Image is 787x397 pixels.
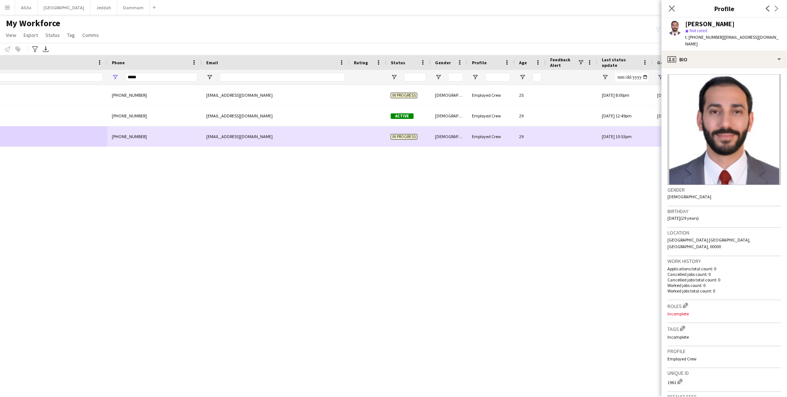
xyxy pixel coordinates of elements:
[685,34,779,47] span: | [EMAIL_ADDRESS][DOMAIN_NAME]
[597,85,653,105] div: [DATE] 8:00pm
[67,32,75,38] span: Tag
[667,334,781,340] p: Incomplete
[90,0,117,15] button: Jeddah
[602,74,608,81] button: Open Filter Menu
[435,74,442,81] button: Open Filter Menu
[24,32,38,38] span: Export
[125,73,197,82] input: Phone Filter Input
[107,106,202,126] div: [PHONE_NUMBER]
[431,106,467,126] div: [DEMOGRAPHIC_DATA]
[667,271,781,277] p: Cancelled jobs count: 0
[112,74,118,81] button: Open Filter Menu
[6,18,60,29] span: My Workforce
[354,60,368,65] span: Rating
[667,208,781,215] h3: Birthday
[690,28,707,33] span: Not rated
[667,283,781,288] p: Worked jobs count: 0
[667,348,781,355] h3: Profile
[662,51,787,68] div: Bio
[431,85,467,105] div: [DEMOGRAPHIC_DATA]
[615,73,648,82] input: Last status update Filter Input
[202,85,349,105] div: [EMAIL_ADDRESS][DOMAIN_NAME]
[667,325,781,332] h3: Tags
[42,30,63,40] a: Status
[657,60,673,65] span: Gender
[519,74,526,81] button: Open Filter Menu
[667,74,781,185] img: Crew avatar or photo
[15,0,38,15] button: AlUla
[391,93,417,98] span: In progress
[685,21,735,27] div: [PERSON_NAME]
[112,60,125,65] span: Phone
[515,85,546,105] div: 25
[3,30,19,40] a: View
[485,73,510,82] input: Profile Filter Input
[667,356,781,362] p: Employed Crew
[597,126,653,147] div: [DATE] 10:53pm
[391,74,397,81] button: Open Filter Menu
[45,32,60,38] span: Status
[515,126,546,147] div: 29
[667,302,781,309] h3: Roles
[667,186,781,193] h3: Gender
[6,32,16,38] span: View
[79,30,102,40] a: Comms
[657,92,701,98] span: [DEMOGRAPHIC_DATA]
[391,134,417,140] span: In progress
[667,311,781,316] p: Incomplete
[667,229,781,236] h3: Location
[515,106,546,126] div: 29
[667,288,781,294] p: Worked jobs total count: 0
[404,73,426,82] input: Status Filter Input
[662,4,787,13] h3: Profile
[467,106,515,126] div: Employed Crew
[657,74,664,81] button: Open Filter Menu
[532,73,541,82] input: Age Filter Input
[64,30,78,40] a: Tag
[220,73,345,82] input: Email Filter Input
[519,60,527,65] span: Age
[667,378,781,385] div: 1961
[38,0,90,15] button: [GEOGRAPHIC_DATA]
[667,258,781,264] h3: Work history
[435,60,451,65] span: Gender
[21,30,41,40] a: Export
[667,370,781,376] h3: Unique ID
[667,215,699,221] span: [DATE] (29 years)
[448,73,463,82] input: Gender Filter Input
[667,266,781,271] p: Applications total count: 0
[107,85,202,105] div: [PHONE_NUMBER]
[31,45,39,54] app-action-btn: Advanced filters
[391,60,405,65] span: Status
[206,60,218,65] span: Email
[667,194,711,199] span: [DEMOGRAPHIC_DATA]
[685,34,724,40] span: t. [PHONE_NUMBER]
[667,277,781,283] p: Cancelled jobs total count: 0
[107,126,202,147] div: [PHONE_NUMBER]
[597,106,653,126] div: [DATE] 12:49pm
[431,126,467,147] div: [DEMOGRAPHIC_DATA]
[41,45,50,54] app-action-btn: Export XLSX
[467,85,515,105] div: Employed Crew
[472,60,487,65] span: Profile
[202,106,349,126] div: [EMAIL_ADDRESS][DOMAIN_NAME]
[206,74,213,81] button: Open Filter Menu
[472,74,479,81] button: Open Filter Menu
[202,126,349,147] div: [EMAIL_ADDRESS][DOMAIN_NAME]
[667,237,750,249] span: [GEOGRAPHIC_DATA] [GEOGRAPHIC_DATA], [GEOGRAPHIC_DATA], 00000
[602,57,639,68] span: Last status update
[391,113,414,119] span: Active
[657,113,701,119] span: [DEMOGRAPHIC_DATA]
[82,32,99,38] span: Comms
[467,126,515,147] div: Employed Crew
[550,57,577,68] span: Feedback Alert
[117,0,150,15] button: Dammam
